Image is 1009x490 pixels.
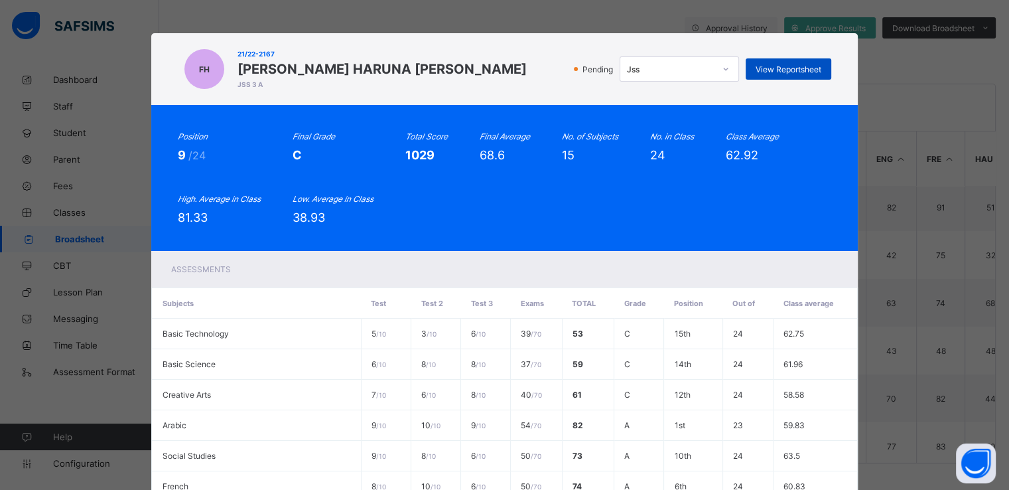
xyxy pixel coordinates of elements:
i: Class Average [726,131,779,141]
span: FH [199,64,210,74]
span: C [624,390,630,400]
span: A [624,451,630,461]
span: / 70 [531,361,541,368]
span: Subjects [163,299,194,308]
span: 61 [572,390,582,400]
span: 24 [733,451,743,461]
span: [PERSON_NAME] HARUNA [PERSON_NAME] [237,61,527,77]
span: 15th [674,329,690,339]
span: 7 [371,390,386,400]
i: Low. Average in Class [293,194,373,204]
span: 8 [471,390,486,400]
span: 59 [572,359,583,369]
span: Test [371,299,386,308]
span: 3 [421,329,437,339]
span: /24 [188,149,206,162]
div: Jss [627,64,714,74]
span: Assessments [171,264,231,274]
span: / 10 [376,452,386,460]
span: 1st [674,420,685,430]
span: / 10 [426,361,436,368]
span: 73 [572,451,582,461]
span: 61.96 [783,359,803,369]
span: / 10 [426,391,436,399]
span: C [624,329,630,339]
span: / 10 [476,361,486,368]
span: 59.83 [783,420,805,430]
span: C [624,359,630,369]
span: 14th [674,359,691,369]
span: 24 [650,148,665,162]
span: 23 [733,420,743,430]
span: Out of [732,299,755,308]
span: 24 [733,390,743,400]
span: Class average [783,299,833,308]
span: 10 [421,420,440,430]
span: 6 [371,359,386,369]
span: 6 [421,390,436,400]
span: / 10 [376,330,386,338]
span: 50 [521,451,541,461]
span: 8 [471,359,486,369]
span: / 10 [376,391,386,399]
span: Position [674,299,703,308]
i: Final Average [480,131,530,141]
span: / 10 [427,330,437,338]
span: 54 [521,420,541,430]
span: 10th [674,451,691,461]
span: 8 [421,451,436,461]
span: 24 [733,329,743,339]
span: / 10 [476,422,486,430]
span: 9 [371,451,386,461]
span: / 10 [426,452,436,460]
span: Total [572,299,596,308]
span: 9 [471,420,486,430]
span: 1029 [405,148,435,162]
span: Arabic [163,420,186,430]
span: 6 [471,451,486,461]
i: Position [178,131,208,141]
span: 39 [521,329,541,339]
span: 82 [572,420,583,430]
span: Exams [521,299,544,308]
span: / 70 [531,452,541,460]
i: Final Grade [293,131,335,141]
span: / 70 [531,391,542,399]
span: 40 [521,390,542,400]
span: / 10 [476,452,486,460]
i: Total Score [405,131,448,141]
span: 62.92 [726,148,758,162]
span: Basic Technology [163,329,229,339]
span: 81.33 [178,210,208,224]
span: 12th [674,390,690,400]
span: 8 [421,359,436,369]
span: 15 [562,148,574,162]
span: Pending [581,64,617,74]
span: / 10 [376,361,386,368]
span: / 10 [476,330,486,338]
span: Test 3 [471,299,493,308]
span: Social Studies [163,451,216,461]
span: 58.58 [783,390,804,400]
span: 6 [471,329,486,339]
span: JSS 3 A [237,80,527,88]
span: C [293,148,302,162]
span: 9 [178,148,188,162]
i: No. in Class [650,131,694,141]
span: Grade [624,299,646,308]
span: View Reportsheet [756,64,821,74]
span: / 10 [476,391,486,399]
span: / 10 [431,422,440,430]
span: 21/22-2167 [237,50,527,58]
i: High. Average in Class [178,194,261,204]
span: Creative Arts [163,390,211,400]
span: 9 [371,420,386,430]
span: 62.75 [783,329,804,339]
span: 53 [572,329,583,339]
span: Test 2 [421,299,442,308]
span: / 10 [376,422,386,430]
i: No. of Subjects [562,131,618,141]
button: Open asap [956,444,996,483]
span: / 70 [531,330,541,338]
span: Basic Science [163,359,216,369]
